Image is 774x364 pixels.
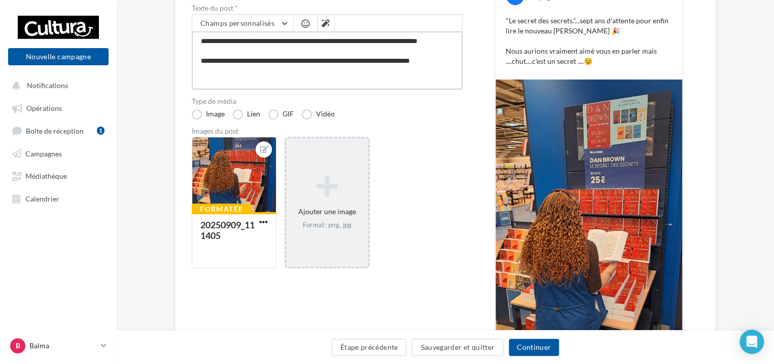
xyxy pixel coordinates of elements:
span: Campagnes [25,149,62,157]
button: Sauvegarder et quitter [412,339,503,356]
button: Notifications [6,76,107,94]
div: 20250909_111405 [200,219,255,241]
span: Boîte de réception [26,126,84,135]
label: GIF [268,109,294,119]
span: Opérations [26,104,62,112]
span: Calendrier [25,194,59,203]
label: Vidéo [302,109,335,119]
a: Médiathèque [6,166,111,184]
p: "Le secret des secrets."...sept ans d'attente pour enfin lire le nouveau [PERSON_NAME] 🎉 Nous aur... [506,16,672,66]
label: Image [192,109,225,119]
span: B [16,341,20,351]
div: Images du post [192,128,463,135]
div: 1 [97,127,104,135]
span: Médiathèque [25,172,67,180]
button: Champs personnalisés [192,15,293,32]
div: Formatée [192,204,251,215]
button: Étape précédente [332,339,407,356]
span: Notifications [27,81,68,90]
a: Campagnes [6,144,111,162]
span: Champs personnalisés [200,19,274,27]
a: Calendrier [6,189,111,207]
a: Opérations [6,98,111,116]
label: Lien [233,109,260,119]
label: Texte du post * [192,5,463,12]
label: Type de média [192,98,463,105]
p: Balma [29,341,97,351]
a: Boîte de réception1 [6,121,111,140]
button: Nouvelle campagne [8,48,109,65]
a: B Balma [8,336,109,355]
button: Continuer [509,339,559,356]
div: Open Intercom Messenger [740,330,764,354]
